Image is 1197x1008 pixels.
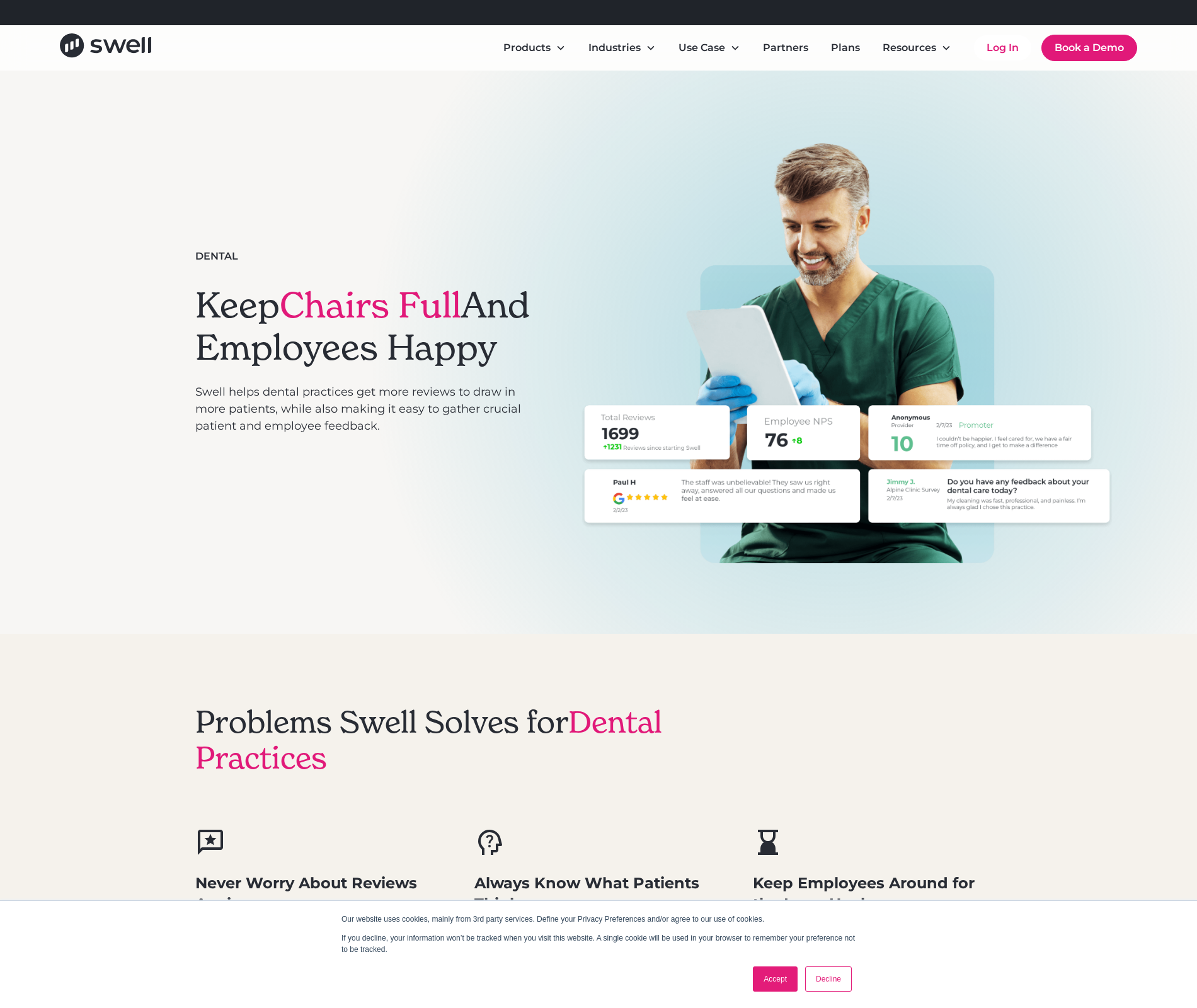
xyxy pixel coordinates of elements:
[821,35,870,60] a: Plans
[578,141,1116,563] img: A smiling dentist in green scrubs, looking at an iPad that shows some of the reviews that have be...
[474,873,723,915] h3: Always Know What Patients Think
[1041,35,1137,61] a: Book a Demo
[873,35,961,60] div: Resources
[195,704,679,777] h2: Problems Swell Solves for
[60,33,151,62] a: home
[195,249,238,264] div: Dental
[195,703,662,777] span: Dental Practices
[195,384,534,435] p: Swell helps dental practices get more reviews to draw in more patients, while also making it easy...
[341,913,856,925] p: Our website uses cookies, mainly from 3rd party services. Define your Privacy Preferences and/or ...
[503,40,551,55] div: Products
[195,873,444,915] h3: Never Worry About Reviews Again
[753,35,818,60] a: Partners
[341,932,856,955] p: If you decline, your information won’t be tracked when you visit this website. A single cookie wi...
[753,966,798,992] a: Accept
[679,40,725,55] div: Use Case
[883,40,936,55] div: Resources
[195,284,534,369] h1: Keep And Employees Happy
[805,966,852,992] a: Decline
[280,283,461,328] span: Chairs Full
[668,35,750,60] div: Use Case
[753,873,1002,915] h3: Keep Employees Around for the Long Haul
[588,40,641,55] div: Industries
[493,35,576,60] div: Products
[974,35,1031,60] a: Log In
[578,35,666,60] div: Industries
